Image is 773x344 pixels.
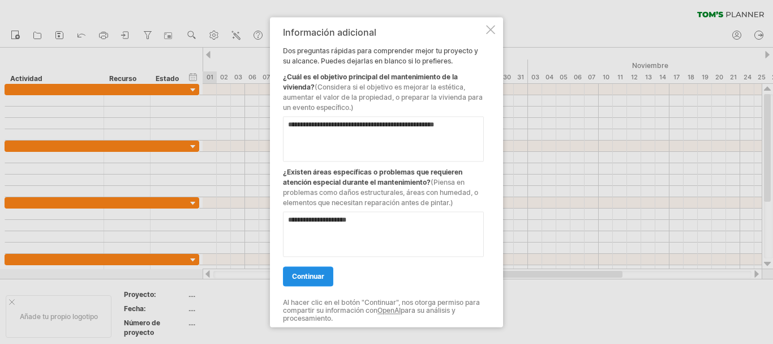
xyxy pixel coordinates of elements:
[283,266,333,286] a: continuar
[283,178,478,207] font: (Piensa en problemas como daños estructurales, áreas con humedad, o elementos que necesitan repar...
[283,83,483,112] font: (Considera si el objetivo es mejorar la estética, aumentar el valor de la propiedad, o preparar l...
[283,73,458,91] font: ¿Cuál es el objetivo principal del mantenimiento de la vivienda?
[283,306,456,322] font: para su análisis y procesamiento.
[283,27,376,38] font: Información adicional
[292,272,324,281] font: continuar
[283,298,480,315] font: Al hacer clic en el botón "Continuar", nos otorga permiso para compartir su información con
[283,46,478,65] font: Dos preguntas rápidas para comprender mejor tu proyecto y su alcance. Puedes dejarlas en blanco s...
[283,168,462,186] font: ¿Existen áreas específicas o problemas que requieren atención especial durante el mantenimiento?
[377,306,401,315] a: OpenAI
